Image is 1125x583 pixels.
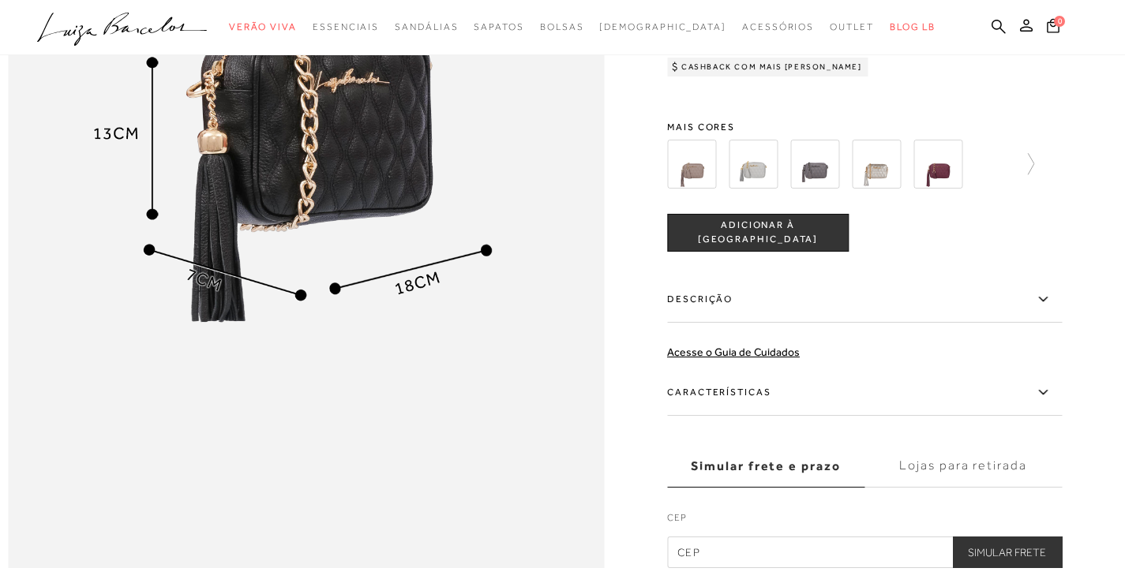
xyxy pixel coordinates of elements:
[313,21,379,32] span: Essenciais
[540,21,584,32] span: Bolsas
[540,13,584,42] a: noSubCategoriesText
[667,510,1062,533] label: CEP
[667,370,1062,416] label: Características
[667,536,1062,568] input: CEP
[952,536,1062,568] button: Simular Frete
[667,445,864,488] label: Simular frete e prazo
[667,277,1062,323] label: Descrição
[790,140,839,189] img: BOLSA CLÁSSICA EM COURO CINZA GRAFITE E ALÇA DE CORRENTES PEQUENA
[599,21,726,32] span: [DEMOGRAPHIC_DATA]
[667,58,868,77] div: Cashback com Mais [PERSON_NAME]
[229,21,297,32] span: Verão Viva
[313,13,379,42] a: noSubCategoriesText
[667,214,849,252] button: ADICIONAR À [GEOGRAPHIC_DATA]
[729,140,778,189] img: BOLSA CLÁSSICA EM COURO CINZA ESTANHO E ALÇA DE CORRENTES PEQUENA
[668,219,848,247] span: ADICIONAR À [GEOGRAPHIC_DATA]
[667,140,716,189] img: BOLSA CLÁSSICA EM COURO CINZA DUMBO E ALÇA DE CORRENTES PEQUENA
[742,13,814,42] a: noSubCategoriesText
[830,13,874,42] a: noSubCategoriesText
[913,140,962,189] img: BOLSA CLÁSSICA EM COURO MARSALA E ALÇA DE CORRENTES PEQUENA
[830,21,874,32] span: Outlet
[890,21,936,32] span: BLOG LB
[474,21,523,32] span: Sapatos
[742,21,814,32] span: Acessórios
[667,122,1062,132] span: Mais cores
[229,13,297,42] a: noSubCategoriesText
[1042,17,1064,39] button: 0
[1054,16,1065,27] span: 0
[395,21,458,32] span: Sandálias
[852,140,901,189] img: BOLSA CLÁSSICA EM COURO DOURADO E ALÇA DE CORRENTES PEQUENA
[395,13,458,42] a: noSubCategoriesText
[667,346,800,358] a: Acesse o Guia de Cuidados
[890,13,936,42] a: BLOG LB
[474,13,523,42] a: noSubCategoriesText
[599,13,726,42] a: noSubCategoriesText
[864,445,1062,488] label: Lojas para retirada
